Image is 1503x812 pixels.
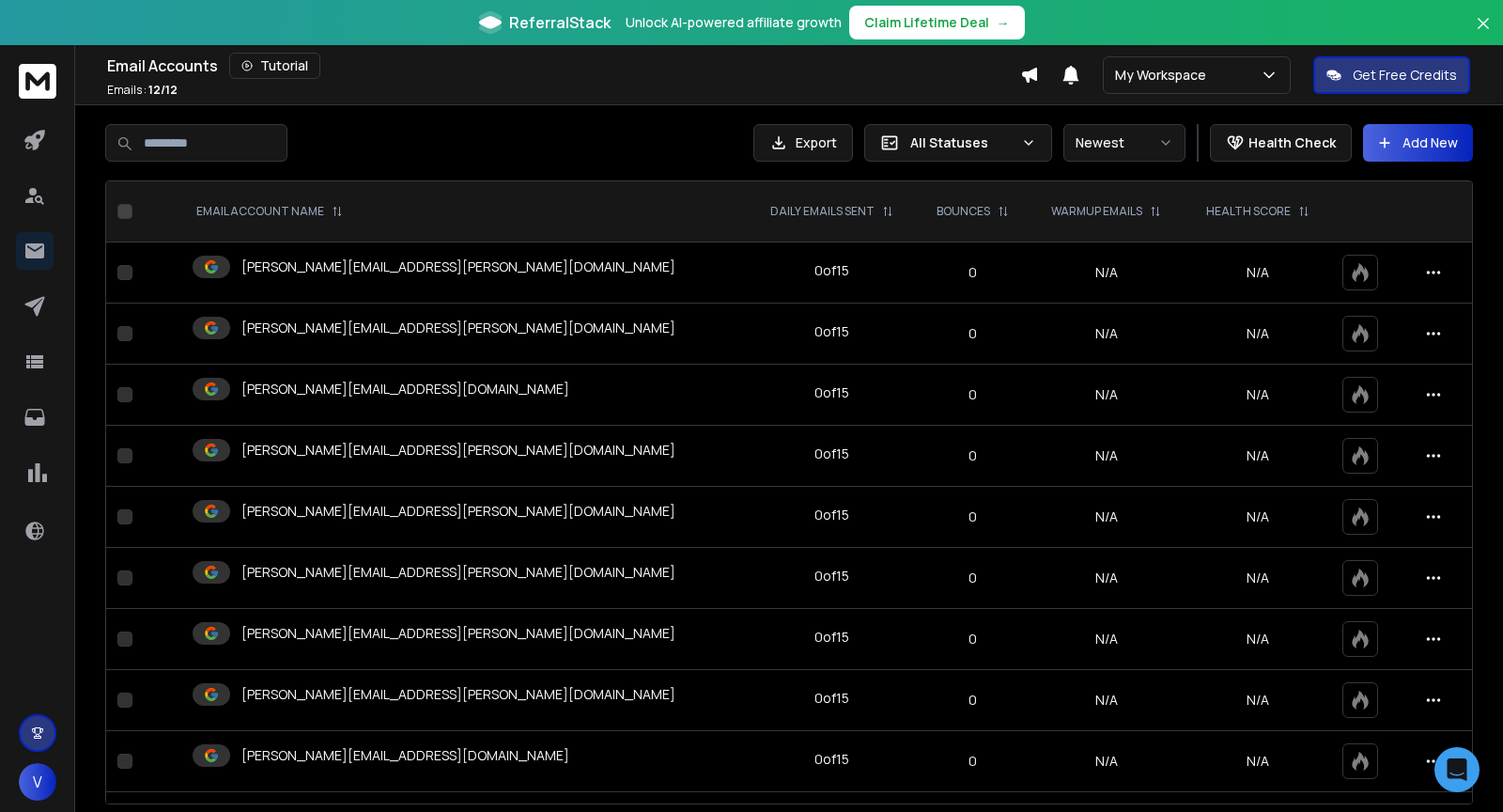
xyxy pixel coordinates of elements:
div: 0 of 15 [814,445,849,463]
span: 12 / 12 [148,82,178,98]
td: N/A [1030,487,1184,548]
button: Health Check [1210,124,1352,162]
button: Newest [1063,124,1185,162]
div: 0 of 15 [814,261,849,280]
p: N/A [1195,446,1320,465]
p: N/A [1195,691,1320,710]
p: BOUNCES [937,204,990,219]
p: 0 [927,569,1017,587]
p: [PERSON_NAME][EMAIL_ADDRESS][PERSON_NAME][DOMAIN_NAME] [241,258,675,276]
p: Unlock AI-powered affiliate growth [626,13,842,32]
button: Claim Lifetime Deal→ [849,6,1025,39]
button: Close banner [1471,11,1495,56]
p: 0 [927,324,1017,343]
div: 0 of 15 [814,506,849,524]
p: N/A [1195,752,1320,771]
p: [PERSON_NAME][EMAIL_ADDRESS][PERSON_NAME][DOMAIN_NAME] [241,319,675,337]
td: N/A [1030,365,1184,426]
button: Get Free Credits [1313,56,1470,94]
p: [PERSON_NAME][EMAIL_ADDRESS][PERSON_NAME][DOMAIN_NAME] [241,502,675,521]
p: N/A [1195,569,1320,587]
div: Email Accounts [107,53,1020,79]
p: 0 [927,691,1017,710]
span: → [997,13,1010,32]
p: 0 [927,385,1017,404]
p: 0 [927,630,1017,648]
p: Emails : [107,83,178,98]
div: 0 of 15 [814,750,849,769]
button: Export [753,124,853,162]
td: N/A [1030,426,1184,487]
p: 0 [927,507,1017,526]
p: [PERSON_NAME][EMAIL_ADDRESS][DOMAIN_NAME] [241,746,569,765]
td: N/A [1030,670,1184,731]
td: N/A [1030,242,1184,304]
div: 0 of 15 [814,567,849,586]
p: WARMUP EMAILS [1051,204,1142,219]
p: 0 [927,752,1017,771]
p: All Statuses [910,133,1014,152]
p: N/A [1195,507,1320,526]
span: ReferralStack [509,11,611,34]
p: N/A [1195,324,1320,343]
div: 0 of 15 [814,383,849,402]
td: N/A [1030,304,1184,365]
p: DAILY EMAILS SENT [770,204,875,219]
p: [PERSON_NAME][EMAIL_ADDRESS][PERSON_NAME][DOMAIN_NAME] [241,563,675,582]
button: Tutorial [229,53,320,79]
p: Health Check [1248,133,1336,152]
td: N/A [1030,548,1184,609]
p: [PERSON_NAME][EMAIL_ADDRESS][PERSON_NAME][DOMAIN_NAME] [241,685,675,704]
p: Get Free Credits [1353,66,1457,85]
div: 0 of 15 [814,628,849,647]
div: EMAIL ACCOUNT NAME [196,204,343,219]
p: 0 [927,446,1017,465]
button: V [19,763,56,801]
p: N/A [1195,263,1320,282]
div: 0 of 15 [814,689,849,708]
p: 0 [927,263,1017,282]
div: Open Intercom Messenger [1434,747,1480,792]
div: 0 of 15 [814,322,849,341]
p: My Workspace [1115,66,1214,85]
button: Add New [1363,124,1473,162]
p: [PERSON_NAME][EMAIL_ADDRESS][PERSON_NAME][DOMAIN_NAME] [241,441,675,460]
td: N/A [1030,731,1184,792]
p: N/A [1195,630,1320,648]
p: HEALTH SCORE [1206,204,1291,219]
p: [PERSON_NAME][EMAIL_ADDRESS][PERSON_NAME][DOMAIN_NAME] [241,624,675,643]
td: N/A [1030,609,1184,670]
p: N/A [1195,385,1320,404]
p: [PERSON_NAME][EMAIL_ADDRESS][DOMAIN_NAME] [241,380,569,398]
